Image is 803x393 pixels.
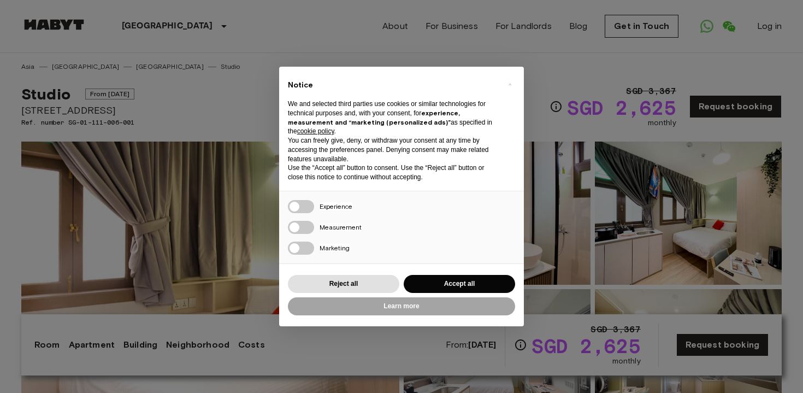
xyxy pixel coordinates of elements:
button: Close this notice [501,75,518,93]
button: Reject all [288,275,399,293]
a: cookie policy [297,127,334,135]
p: You can freely give, deny, or withdraw your consent at any time by accessing the preferences pane... [288,136,498,163]
button: Learn more [288,297,515,315]
p: We and selected third parties use cookies or similar technologies for technical purposes and, wit... [288,99,498,136]
strong: experience, measurement and “marketing (personalized ads)” [288,109,460,126]
span: Measurement [320,223,362,231]
button: Accept all [404,275,515,293]
span: × [508,78,512,91]
p: Use the “Accept all” button to consent. Use the “Reject all” button or close this notice to conti... [288,163,498,182]
span: Experience [320,202,352,210]
span: Marketing [320,244,350,252]
h2: Notice [288,80,498,91]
